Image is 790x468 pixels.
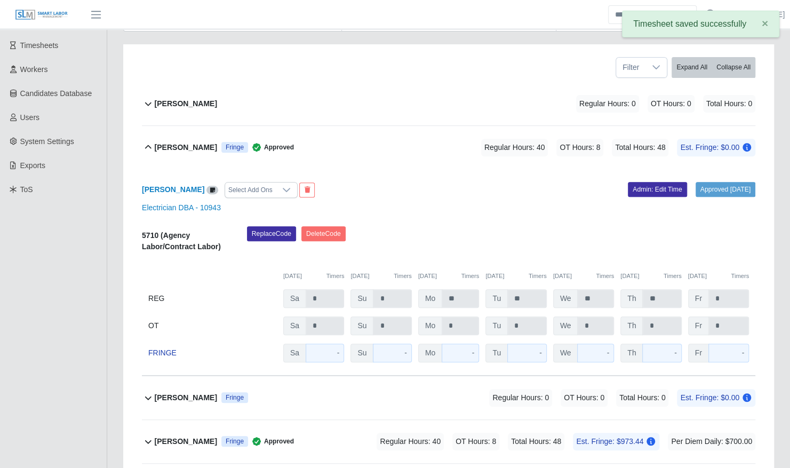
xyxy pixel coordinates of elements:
[283,272,344,281] div: [DATE]
[20,41,59,50] span: Timesheets
[688,272,749,281] div: [DATE]
[612,139,668,156] span: Total Hours: 48
[508,433,564,450] span: Total Hours: 48
[155,392,217,403] b: [PERSON_NAME]
[299,183,315,197] button: End Worker & Remove from the Timesheet
[247,226,296,241] button: ReplaceCode
[553,289,578,308] span: We
[221,392,248,403] div: Prevailing Wage (Fringe Eligible)
[688,316,709,335] span: Fr
[485,344,508,362] span: Tu
[20,113,40,122] span: Users
[142,376,755,419] button: [PERSON_NAME] Fringe Regular Hours: 0 OT Hours: 0 Total Hours: 0 Est. Fringe: $0.00
[350,316,373,335] span: Su
[148,289,277,308] div: REG
[485,289,508,308] span: Tu
[20,185,33,194] span: ToS
[696,182,755,197] a: Approved [DATE]
[553,316,578,335] span: We
[677,139,755,156] span: Est. Fringe: $0.00
[529,272,547,281] button: Timers
[142,420,755,463] button: [PERSON_NAME] Fringe Approved Regular Hours: 40 OT Hours: 8 Total Hours: 48 Est. Fringe: $973.44 ...
[485,272,546,281] div: [DATE]
[404,348,407,357] span: -
[155,98,217,109] b: [PERSON_NAME]
[576,95,639,113] span: Regular Hours: 0
[377,433,444,450] span: Regular Hours: 40
[452,433,499,450] span: OT Hours: 8
[731,272,749,281] button: Timers
[556,139,603,156] span: OT Hours: 8
[418,272,479,281] div: [DATE]
[350,344,373,362] span: Su
[620,289,643,308] span: Th
[142,126,755,169] button: [PERSON_NAME] Fringe Approved Regular Hours: 40 OT Hours: 8 Total Hours: 48 Est. Fringe: $0.00
[672,57,755,78] div: bulk actions
[226,393,244,402] span: Fringe
[561,389,608,407] span: OT Hours: 0
[620,272,681,281] div: [DATE]
[206,185,218,194] a: View/Edit Notes
[553,344,578,362] span: We
[221,142,248,153] div: Prevailing Wage (Fringe Eligible)
[142,231,221,251] b: 5710 (Agency Labor/Contract Labor)
[225,183,276,197] div: Select Add Ons
[596,272,614,281] button: Timers
[226,437,244,446] span: Fringe
[142,203,221,212] a: Electrician DBA - 10943
[608,5,697,24] input: Search
[350,289,373,308] span: Su
[668,433,755,450] span: Per Diem Daily: $700.00
[620,344,643,362] span: Th
[573,433,659,450] span: Est. Fringe: $973.44
[616,58,645,77] span: Filter
[664,272,682,281] button: Timers
[148,347,177,359] span: FRINGE
[539,348,542,357] span: -
[142,185,204,194] a: [PERSON_NAME]
[337,348,340,357] span: -
[148,316,277,335] div: OT
[620,316,643,335] span: Th
[20,161,45,170] span: Exports
[688,289,709,308] span: Fr
[248,436,294,447] span: Approved
[688,344,709,362] span: Fr
[672,57,712,78] button: Expand All
[481,139,548,156] span: Regular Hours: 40
[350,272,411,281] div: [DATE]
[677,389,755,407] span: Est. Fringe: $0.00
[20,137,74,146] span: System Settings
[283,289,306,308] span: Sa
[155,142,217,153] b: [PERSON_NAME]
[20,65,48,74] span: Workers
[674,348,677,357] span: -
[472,348,475,357] span: -
[607,348,609,357] span: -
[616,389,668,407] span: Total Hours: 0
[418,289,442,308] span: Mo
[283,344,306,362] span: Sa
[622,11,779,37] div: Timesheet saved successfully
[221,436,248,447] div: Prevailing Wage (Fringe Eligible)
[226,143,244,152] span: Fringe
[418,316,442,335] span: Mo
[485,316,508,335] span: Tu
[741,348,744,357] span: -
[15,9,68,21] img: SLM Logo
[648,95,695,113] span: OT Hours: 0
[762,17,768,29] span: ×
[142,82,755,125] button: [PERSON_NAME] Regular Hours: 0 OT Hours: 0 Total Hours: 0
[553,272,614,281] div: [DATE]
[326,272,345,281] button: Timers
[628,182,687,197] a: Admin: Edit Time
[394,272,412,281] button: Timers
[155,436,217,447] b: [PERSON_NAME]
[712,57,755,78] button: Collapse All
[418,344,442,362] span: Mo
[248,142,294,153] span: Approved
[489,389,552,407] span: Regular Hours: 0
[723,9,785,20] a: [PERSON_NAME]
[283,316,306,335] span: Sa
